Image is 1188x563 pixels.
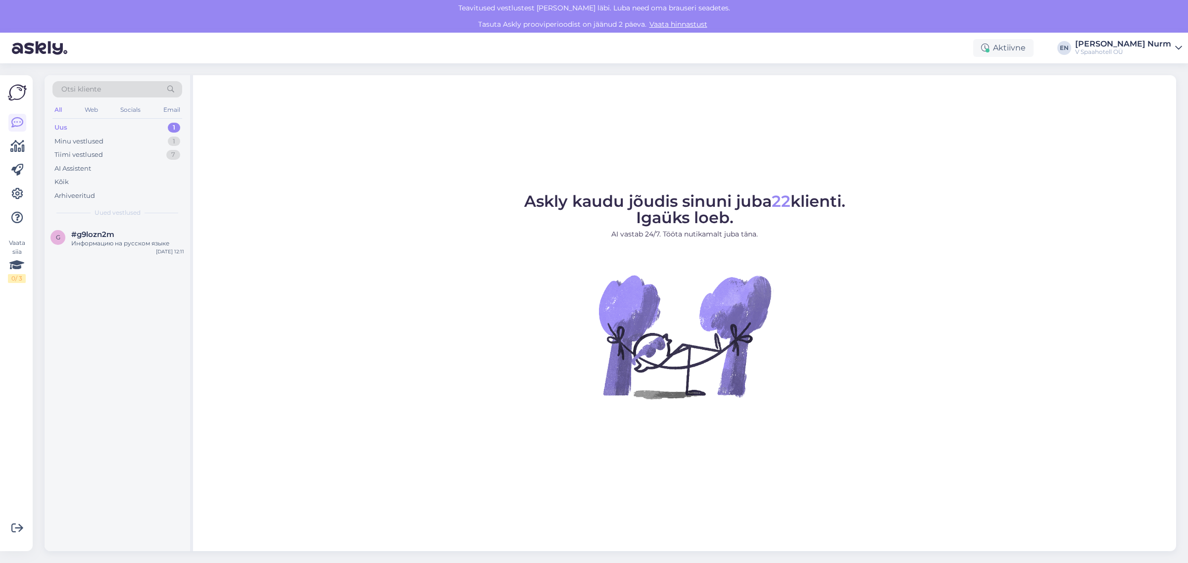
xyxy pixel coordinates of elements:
div: Информацию на русском языке [71,239,184,248]
img: Askly Logo [8,83,27,102]
div: Arhiveeritud [54,191,95,201]
div: Email [161,103,182,116]
div: [PERSON_NAME] Nurm [1075,40,1171,48]
div: 1 [168,137,180,146]
span: g [56,234,60,241]
span: 22 [772,191,791,211]
div: Kõik [54,177,69,187]
div: EN [1057,41,1071,55]
div: Uus [54,123,67,133]
img: No Chat active [595,247,774,425]
div: 1 [168,123,180,133]
a: Vaata hinnastust [646,20,710,29]
p: AI vastab 24/7. Tööta nutikamalt juba täna. [524,229,845,239]
span: Uued vestlused [95,208,141,217]
div: Vaata siia [8,238,26,283]
div: Minu vestlused [54,137,103,146]
div: 7 [166,150,180,160]
div: 0 / 3 [8,274,26,283]
div: Socials [118,103,143,116]
div: All [52,103,64,116]
span: Askly kaudu jõudis sinuni juba klienti. Igaüks loeb. [524,191,845,227]
div: Tiimi vestlused [54,150,103,160]
div: V Spaahotell OÜ [1075,48,1171,56]
span: Otsi kliente [61,84,101,94]
div: AI Assistent [54,164,91,174]
span: #g9lozn2m [71,230,114,239]
div: Aktiivne [973,39,1034,57]
div: [DATE] 12:11 [156,248,184,255]
a: [PERSON_NAME] NurmV Spaahotell OÜ [1075,40,1182,56]
div: Web [83,103,100,116]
